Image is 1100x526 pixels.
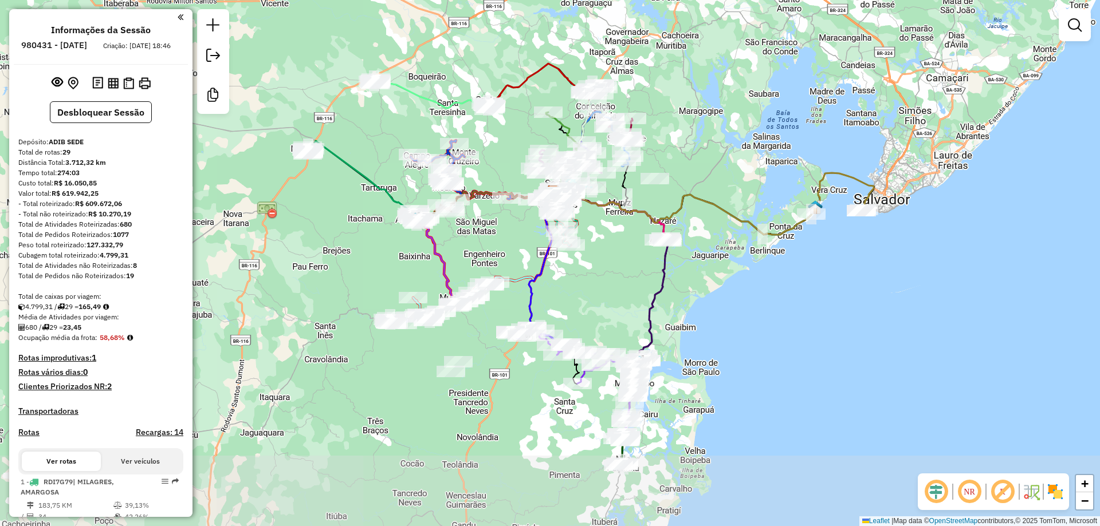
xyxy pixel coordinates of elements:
span: − [1081,493,1089,508]
em: Média calculada utilizando a maior ocupação (%Peso ou %Cubagem) de cada rota da sessão. Rotas cro... [127,334,133,341]
div: Atividade não roteirizada - BAR DE NANI [641,173,669,184]
img: Posto de Pedagio Itarana [257,200,277,220]
div: - Total roteirizado: [18,199,183,209]
strong: 127.332,79 [87,240,123,249]
div: Média de Atividades por viagem: [18,312,183,322]
strong: 1 [92,353,96,363]
i: Distância Total [27,502,34,509]
div: Map data © contributors,© 2025 TomTom, Microsoft [859,516,1100,526]
div: Atividade não roteirizada - ADIB [847,205,875,216]
div: Tempo total: [18,168,183,178]
button: Visualizar relatório de Roteirização [105,75,121,90]
h4: Rotas improdutivas: [18,353,183,363]
img: Fluxo de ruas [1022,483,1040,501]
strong: R$ 16.050,85 [54,179,97,187]
a: Criar modelo [202,84,225,109]
div: Atividade não roteirizada - MERCEARIA 2 IRMAOS [444,356,473,367]
strong: 1077 [113,230,129,239]
a: Clique aqui para minimizar o painel [178,10,183,23]
button: Visualizar Romaneio [121,75,136,92]
a: Zoom in [1076,475,1093,492]
strong: 165,49 [78,302,101,311]
div: Total de rotas: [18,147,183,157]
div: Total de caixas por viagem: [18,291,183,302]
strong: R$ 10.270,19 [88,209,131,218]
div: Valor total: [18,188,183,199]
strong: 274:03 [57,168,80,177]
i: % de utilização da cubagem [113,513,122,520]
strong: 29 [62,148,70,156]
i: Total de rotas [57,303,65,310]
div: 680 / 29 = [18,322,183,333]
h4: Informações da Sessão [51,25,151,35]
h4: Rotas vários dias: [18,367,183,377]
h4: Recargas: 14 [136,428,183,437]
em: Rota exportada [172,478,179,485]
button: Logs desbloquear sessão [90,74,105,92]
div: Atividade não roteirizada - MERCADINHO PRE BAIXO [534,189,563,201]
button: Exibir sessão original [49,74,65,92]
i: Cubagem total roteirizado [18,303,25,310]
em: Opções [162,478,168,485]
div: Total de Atividades Roteirizadas: [18,219,183,230]
td: / [21,511,26,523]
strong: 2 [107,381,112,391]
img: SITE- AMARGOSA [408,212,423,227]
span: Exibir rótulo [989,478,1016,505]
a: Rotas [18,428,40,437]
h6: 980431 - [DATE] [21,40,87,50]
div: 4.799,31 / 29 = [18,302,183,312]
strong: R$ 619.942,25 [52,189,99,197]
td: 42,26% [124,511,179,523]
span: Ocultar NR [956,478,983,505]
i: Meta Caixas/viagem: 1,00 Diferença: 164,49 [103,303,109,310]
div: Criação: [DATE] 18:46 [99,41,175,51]
strong: R$ 609.672,06 [75,199,122,208]
span: Ocultar deslocamento [922,478,950,505]
button: Desbloquear Sessão [50,101,152,123]
button: Ver rotas [22,452,101,471]
div: Depósito: [18,137,183,147]
i: Total de rotas [42,324,49,331]
h4: Clientes Priorizados NR: [18,382,183,391]
span: 1 - [21,477,114,496]
strong: 3.712,32 km [65,158,106,167]
span: | [891,517,893,525]
div: Total de Pedidos não Roteirizados: [18,271,183,281]
span: RDI7G79 [44,477,73,486]
i: Total de Atividades [18,324,25,331]
img: ADIB SEDE [546,185,561,200]
strong: 4.799,31 [100,251,128,259]
span: + [1081,476,1089,491]
div: Atividade não roteirizada - SUPER MERC MEG PRECO [553,195,582,206]
div: Atividade não roteirizada - BAR DO NEIRIVAN [437,366,465,377]
div: Peso total roteirizado: [18,240,183,250]
a: Exportar sessão [202,44,225,70]
strong: 23,45 [63,323,81,331]
strong: 19 [126,271,134,280]
a: Exibir filtros [1063,14,1086,37]
a: OpenStreetMap [929,517,978,525]
div: - Total não roteirizado: [18,209,183,219]
div: Custo total: [18,178,183,188]
a: Leaflet [862,517,890,525]
div: Total de Atividades não Roteirizadas: [18,260,183,271]
div: Cubagem total roteirizado: [18,250,183,260]
td: 34 [38,511,113,523]
div: Distância Total: [18,157,183,168]
button: Ver veículos [101,452,180,471]
button: Centralizar mapa no depósito ou ponto de apoio [65,74,81,92]
button: Imprimir Rotas [136,75,153,92]
td: 183,75 KM [38,500,113,511]
strong: 8 [133,261,137,270]
strong: 58,68% [100,333,125,342]
img: Exibir/Ocultar setores [1046,483,1064,501]
i: % de utilização do peso [113,502,122,509]
strong: 0 [83,367,88,377]
div: Total de Pedidos Roteirizados: [18,230,183,240]
div: Atividade não roteirizada - MERCADAO CARNES FEIR [543,188,571,199]
a: Nova sessão e pesquisa [202,14,225,39]
td: 39,13% [124,500,179,511]
h4: Transportadoras [18,406,183,416]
